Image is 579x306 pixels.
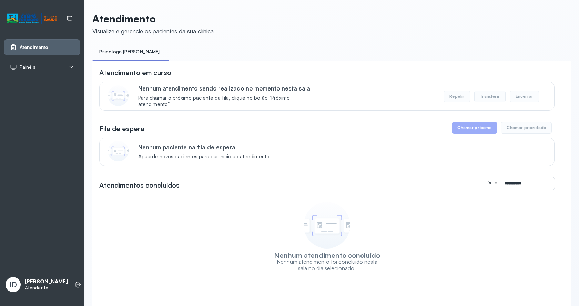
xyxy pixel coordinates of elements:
span: Atendimento [20,44,48,50]
img: Imagem de CalloutCard [108,85,129,106]
span: Painéis [20,64,35,70]
p: Atendente [25,285,68,291]
h3: Atendimentos concluídos [99,180,180,190]
button: Repetir [444,91,470,102]
h3: Atendimento em curso [99,68,171,77]
a: Psicologa [PERSON_NAME] [92,46,166,57]
span: Aguarde novos pacientes para dar início ao atendimento. [138,154,271,160]
h3: Nenhum atendimento concluído [274,252,380,258]
p: Nenhum paciente na fila de espera [138,144,271,151]
button: Chamar próximo [452,122,497,134]
a: Atendimento [10,44,74,51]
p: Nenhum atendimento foi concluído nesta sala no dia selecionado. [273,258,381,272]
button: Chamar prioridade [501,122,552,134]
p: Atendimento [92,12,214,25]
button: Encerrar [510,91,539,102]
label: Data: [487,180,499,186]
img: Logotipo do estabelecimento [7,13,57,24]
div: Visualize e gerencie os pacientes da sua clínica [92,28,214,35]
p: Nenhum atendimento sendo realizado no momento nesta sala [138,85,321,92]
img: Imagem de empty state [304,202,350,249]
button: Transferir [474,91,506,102]
span: Para chamar o próximo paciente da fila, clique no botão “Próximo atendimento”. [138,95,321,108]
img: Imagem de CalloutCard [108,141,129,161]
p: [PERSON_NAME] [25,278,68,285]
h3: Fila de espera [99,124,144,134]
